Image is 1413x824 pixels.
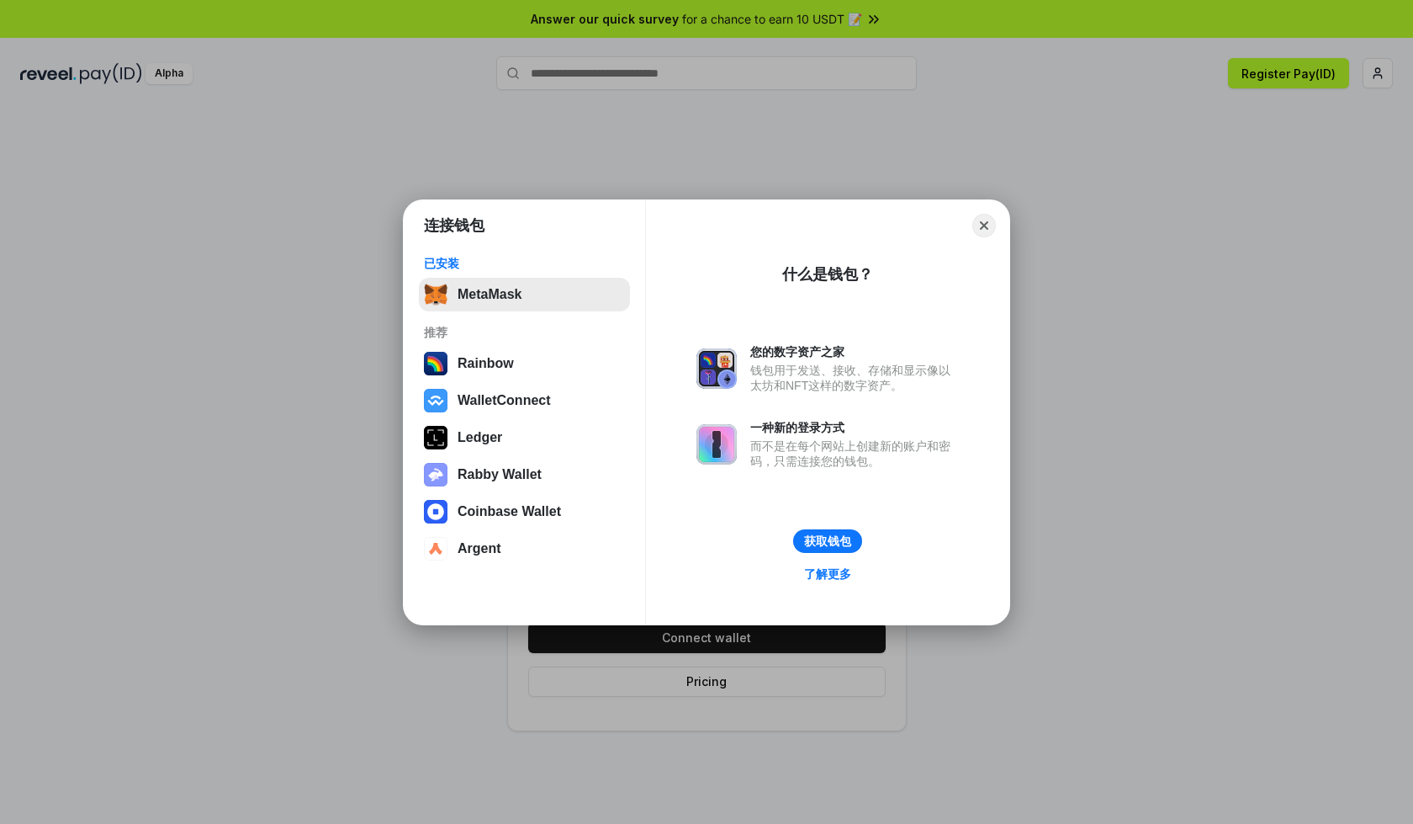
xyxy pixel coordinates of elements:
[424,389,447,412] img: svg+xml,%3Csvg%20width%3D%2228%22%20height%3D%2228%22%20viewBox%3D%220%200%2028%2028%22%20fill%3D...
[782,264,873,284] div: 什么是钱包？
[419,458,630,492] button: Rabby Wallet
[458,430,502,445] div: Ledger
[424,352,447,375] img: svg+xml,%3Csvg%20width%3D%22120%22%20height%3D%22120%22%20viewBox%3D%220%200%20120%20120%22%20fil...
[458,541,501,556] div: Argent
[804,566,851,582] div: 了解更多
[424,463,447,486] img: svg+xml,%3Csvg%20xmlns%3D%22http%3A%2F%2Fwww.w3.org%2F2000%2Fsvg%22%20fill%3D%22none%22%20viewBox...
[458,393,551,408] div: WalletConnect
[750,363,959,393] div: 钱包用于发送、接收、存储和显示像以太坊和NFT这样的数字资产。
[458,467,542,482] div: Rabby Wallet
[419,532,630,566] button: Argent
[794,563,861,585] a: 了解更多
[458,287,521,302] div: MetaMask
[696,348,737,389] img: svg+xml,%3Csvg%20xmlns%3D%22http%3A%2F%2Fwww.w3.org%2F2000%2Fsvg%22%20fill%3D%22none%22%20viewBox...
[424,256,625,271] div: 已安装
[750,344,959,359] div: 您的数字资产之家
[793,529,862,553] button: 获取钱包
[750,420,959,435] div: 一种新的登录方式
[424,325,625,340] div: 推荐
[424,537,447,561] img: svg+xml,%3Csvg%20width%3D%2228%22%20height%3D%2228%22%20viewBox%3D%220%200%2028%2028%22%20fill%3D...
[458,504,561,519] div: Coinbase Wallet
[424,215,484,236] h1: 连接钱包
[458,356,514,371] div: Rainbow
[424,426,447,449] img: svg+xml,%3Csvg%20xmlns%3D%22http%3A%2F%2Fwww.w3.org%2F2000%2Fsvg%22%20width%3D%2228%22%20height%3...
[419,421,630,455] button: Ledger
[424,500,447,524] img: svg+xml,%3Csvg%20width%3D%2228%22%20height%3D%2228%22%20viewBox%3D%220%200%2028%2028%22%20fill%3D...
[696,424,737,465] img: svg+xml,%3Csvg%20xmlns%3D%22http%3A%2F%2Fwww.w3.org%2F2000%2Fsvg%22%20fill%3D%22none%22%20viewBox...
[972,214,996,237] button: Close
[419,278,630,311] button: MetaMask
[424,283,447,306] img: svg+xml,%3Csvg%20fill%3D%22none%22%20height%3D%2233%22%20viewBox%3D%220%200%2035%2033%22%20width%...
[750,439,959,469] div: 而不是在每个网站上创建新的账户和密码，只需连接您的钱包。
[419,495,630,529] button: Coinbase Wallet
[419,384,630,417] button: WalletConnect
[804,534,851,549] div: 获取钱包
[419,347,630,380] button: Rainbow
